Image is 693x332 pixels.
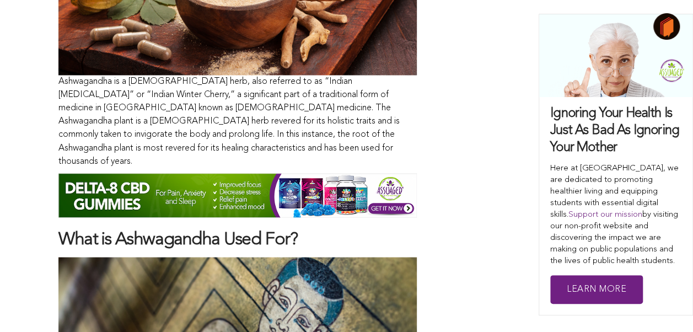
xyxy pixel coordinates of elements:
iframe: Chat Widget [638,279,693,332]
h2: What is Ashwagandha Used For? [58,228,417,251]
a: Learn More [550,275,643,304]
p: Ashwagandha is a [DEMOGRAPHIC_DATA] herb, also referred to as “Indian [MEDICAL_DATA]” or “Indian ... [58,75,417,168]
img: Delta-8-Be-Your-Highest-Gummies-809x100-Clear [58,173,417,217]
